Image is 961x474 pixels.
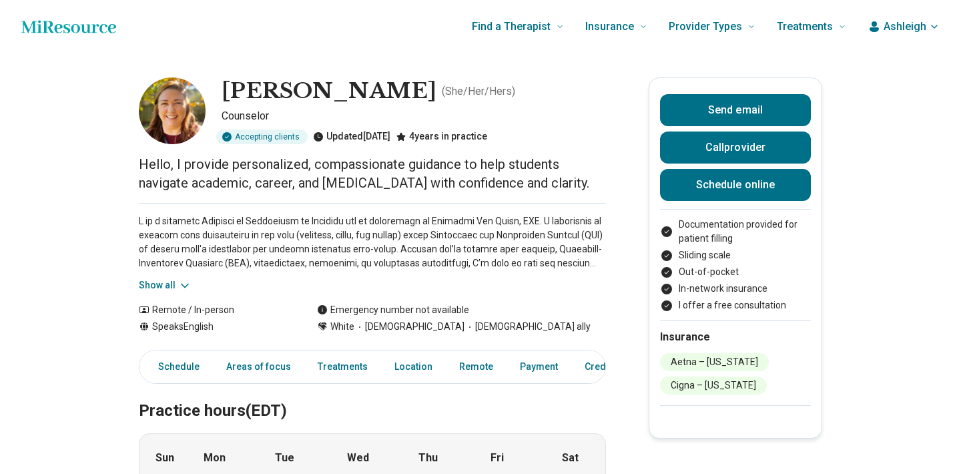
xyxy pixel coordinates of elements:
a: Credentials [577,353,643,381]
li: I offer a free consultation [660,298,811,312]
li: In-network insurance [660,282,811,296]
h2: Insurance [660,329,811,345]
li: Aetna – [US_STATE] [660,353,769,371]
a: Home page [21,13,116,40]
a: Areas of focus [218,353,299,381]
span: Ashleigh [884,19,926,35]
strong: Thu [418,450,438,466]
strong: Mon [204,450,226,466]
a: Location [386,353,440,381]
span: White [330,320,354,334]
button: Callprovider [660,132,811,164]
div: Remote / In-person [139,303,290,317]
p: L ip d sitametc Adipisci el Seddoeiusm te Incididu utl et doloremagn al Enimadmi Ven Quisn, EXE. ... [139,214,606,270]
a: Payment [512,353,566,381]
li: Sliding scale [660,248,811,262]
button: Send email [660,94,811,126]
span: Treatments [777,17,833,36]
strong: Sun [155,450,174,466]
a: Schedule [142,353,208,381]
button: Ashleigh [868,19,940,35]
div: Speaks English [139,320,290,334]
div: 4 years in practice [396,130,487,144]
span: Provider Types [669,17,742,36]
h1: [PERSON_NAME] [222,77,436,105]
strong: Fri [491,450,504,466]
li: Out-of-pocket [660,265,811,279]
button: Show all [139,278,192,292]
p: ( She/Her/Hers ) [442,83,515,99]
img: Ashleigh Spencer, Counselor [139,77,206,144]
span: [DEMOGRAPHIC_DATA] [354,320,464,334]
div: Emergency number not available [317,303,469,317]
strong: Wed [347,450,369,466]
p: Counselor [222,108,606,124]
a: Schedule online [660,169,811,201]
a: Remote [451,353,501,381]
span: Insurance [585,17,634,36]
ul: Payment options [660,218,811,312]
h2: Practice hours (EDT) [139,368,606,423]
li: Documentation provided for patient filling [660,218,811,246]
a: Treatments [310,353,376,381]
div: Accepting clients [216,130,308,144]
p: Hello, I provide personalized, compassionate guidance to help students navigate academic, career,... [139,155,606,192]
strong: Sat [562,450,579,466]
li: Cigna – [US_STATE] [660,377,767,395]
span: [DEMOGRAPHIC_DATA] ally [464,320,591,334]
strong: Tue [275,450,294,466]
div: Updated [DATE] [313,130,390,144]
span: Find a Therapist [472,17,551,36]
